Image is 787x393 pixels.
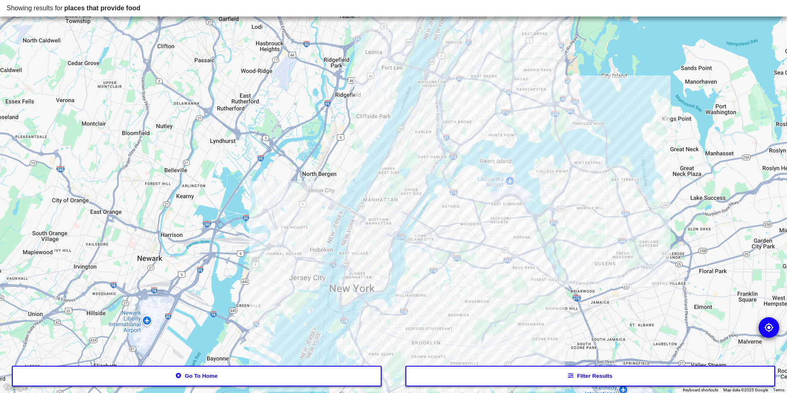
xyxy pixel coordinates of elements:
button: Keyboard shortcuts [683,387,718,393]
button: Go to home [12,366,382,386]
div: Showing results for [7,3,780,13]
img: Google [2,382,29,393]
span: Map data ©2025 Google [723,388,768,392]
a: Open this area in Google Maps (opens a new window) [2,382,29,393]
span: places that provide food [64,5,140,12]
img: go to my location [764,323,774,332]
a: Terms (opens in new tab) [773,388,785,392]
button: Filter results [405,366,775,386]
